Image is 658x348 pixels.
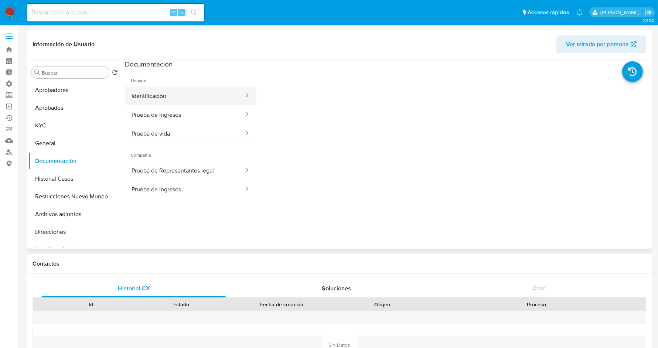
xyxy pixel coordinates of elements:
[28,117,121,134] button: KYC
[28,205,121,223] button: Archivos adjuntos
[342,301,422,308] div: Origen
[28,81,121,99] button: Aprobadores
[28,188,121,205] button: Restricciones Nuevo Mundo
[28,152,121,170] button: Documentación
[118,284,150,293] span: Historial CX
[600,9,642,16] p: jessica.fukman@mercadolibre.com
[33,260,646,267] h1: Contactos
[433,301,641,308] div: Proceso
[645,8,652,16] a: Salir
[532,284,545,293] span: Chat
[171,9,176,16] span: ⌥
[181,9,183,16] span: s
[34,69,40,75] button: Buscar
[566,35,629,53] span: Ver mirada por persona
[528,8,569,16] span: Accesos rápidos
[186,7,201,18] button: search-icon
[556,35,646,53] button: Ver mirada por persona
[27,8,204,17] input: Buscar usuario o caso...
[33,41,95,48] h1: Información de Usuario
[576,9,583,16] a: Notificaciones
[28,170,121,188] button: Historial Casos
[42,69,106,76] input: Buscar
[28,241,121,259] button: Anticipos de dinero
[28,223,121,241] button: Direcciones
[28,134,121,152] button: General
[322,284,351,293] span: Soluciones
[142,301,222,308] div: Estado
[112,69,118,78] button: Volver al orden por defecto
[232,301,332,308] div: Fecha de creación
[28,99,121,117] button: Aprobados
[51,301,131,308] div: Id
